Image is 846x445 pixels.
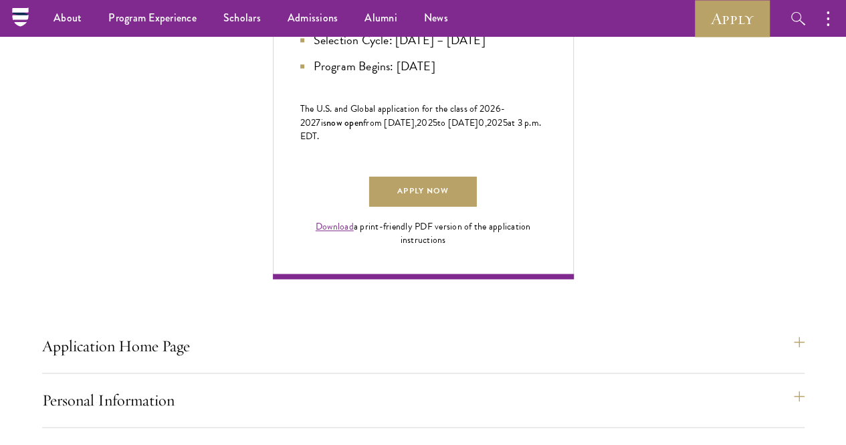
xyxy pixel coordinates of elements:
span: at 3 p.m. EDT. [300,116,542,143]
li: Program Begins: [DATE] [300,57,546,76]
span: 7 [316,116,320,130]
a: Download [316,219,354,234]
button: Application Home Page [42,330,805,362]
span: 0 [478,116,484,130]
div: a print-friendly PDF version of the application instructions [300,220,546,247]
li: Selection Cycle: [DATE] – [DATE] [300,31,546,50]
button: Personal Information [42,384,805,416]
span: 202 [487,116,503,130]
span: 202 [417,116,433,130]
span: 6 [496,102,501,116]
span: 5 [433,116,437,130]
a: Apply Now [369,177,476,207]
span: now open [326,116,363,129]
span: The U.S. and Global application for the class of 202 [300,102,496,116]
span: to [DATE] [437,116,478,130]
span: , [485,116,487,130]
span: -202 [300,102,506,130]
span: is [321,116,327,130]
span: from [DATE], [363,116,417,130]
span: 5 [503,116,508,130]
